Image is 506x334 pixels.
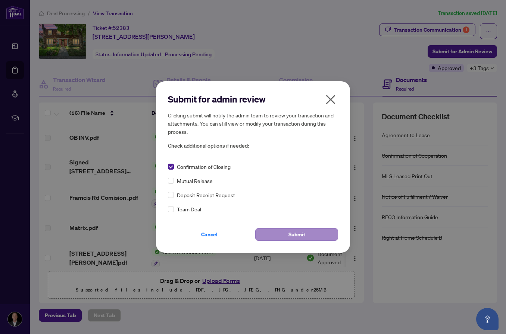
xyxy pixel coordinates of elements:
[168,111,338,136] h5: Clicking submit will notify the admin team to review your transaction and attachments. You can st...
[177,205,201,213] span: Team Deal
[177,177,213,185] span: Mutual Release
[325,94,337,105] span: close
[255,228,338,241] button: Submit
[177,191,235,199] span: Deposit Receipt Request
[288,229,305,240] span: Submit
[476,308,499,330] button: Open asap
[201,229,218,240] span: Cancel
[177,163,231,171] span: Confirmation of Closing
[168,142,338,150] span: Check additional options if needed:
[168,228,251,241] button: Cancel
[168,93,338,105] h2: Submit for admin review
